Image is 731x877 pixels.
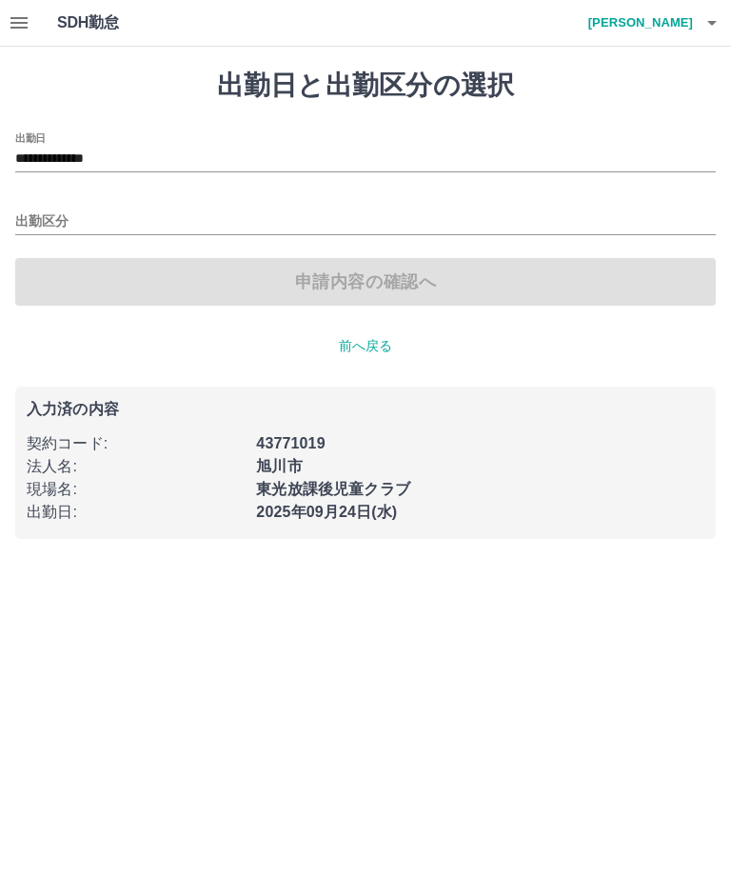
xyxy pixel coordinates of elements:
[256,458,302,474] b: 旭川市
[27,455,245,478] p: 法人名 :
[27,501,245,524] p: 出勤日 :
[27,478,245,501] p: 現場名 :
[15,130,46,145] label: 出勤日
[15,336,716,356] p: 前へ戻る
[256,504,397,520] b: 2025年09月24日(水)
[15,70,716,102] h1: 出勤日と出勤区分の選択
[27,402,704,417] p: 入力済の内容
[27,432,245,455] p: 契約コード :
[256,481,410,497] b: 東光放課後児童クラブ
[256,435,325,451] b: 43771019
